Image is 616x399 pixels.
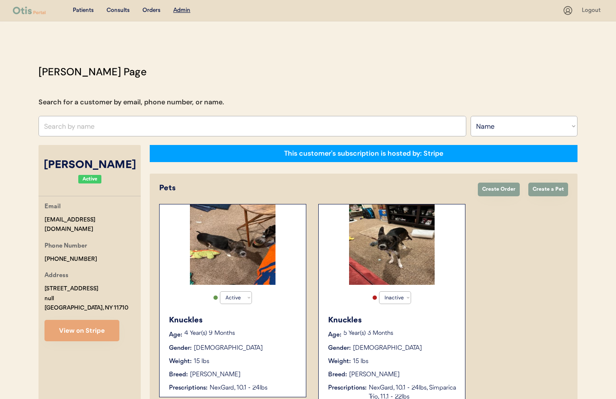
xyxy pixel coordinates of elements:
[169,344,192,353] div: Gender:
[142,6,160,15] div: Orders
[284,149,443,158] div: This customer's subscription is hosted by: Stripe
[169,357,192,366] div: Weight:
[44,241,87,252] div: Phone Number
[44,215,141,235] div: [EMAIL_ADDRESS][DOMAIN_NAME]
[328,384,367,393] div: Prescriptions:
[190,370,240,379] div: [PERSON_NAME]
[173,7,190,13] u: Admin
[38,116,466,136] input: Search by name
[349,204,435,285] img: image0-3166db43-acdc-48a3-bde9-1a9743e69d5e.jpeg
[353,357,368,366] div: 15 lbs
[328,370,347,379] div: Breed:
[528,183,568,196] button: Create a Pet
[44,254,97,264] div: [PHONE_NUMBER]
[38,157,141,174] div: [PERSON_NAME]
[344,331,456,337] p: 5 Year(s) 3 Months
[44,284,128,313] div: [STREET_ADDRESS] null [GEOGRAPHIC_DATA], NY 11710
[190,204,275,285] img: image.jpg
[38,97,224,107] div: Search for a customer by email, phone number, or name.
[159,183,469,194] div: Pets
[349,370,400,379] div: [PERSON_NAME]
[107,6,130,15] div: Consults
[44,320,119,341] button: View on Stripe
[582,6,603,15] div: Logout
[328,315,456,326] div: Knuckles
[328,344,351,353] div: Gender:
[169,331,182,340] div: Age:
[353,344,422,353] div: [DEMOGRAPHIC_DATA]
[169,384,207,393] div: Prescriptions:
[194,357,209,366] div: 15 lbs
[194,344,263,353] div: [DEMOGRAPHIC_DATA]
[38,64,147,80] div: [PERSON_NAME] Page
[478,183,520,196] button: Create Order
[328,331,341,340] div: Age:
[328,357,351,366] div: Weight:
[184,331,297,337] p: 4 Year(s) 9 Months
[44,202,61,213] div: Email
[44,271,68,281] div: Address
[169,370,188,379] div: Breed:
[210,384,297,393] div: NexGard, 10.1 - 24lbs
[73,6,94,15] div: Patients
[169,315,297,326] div: Knuckles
